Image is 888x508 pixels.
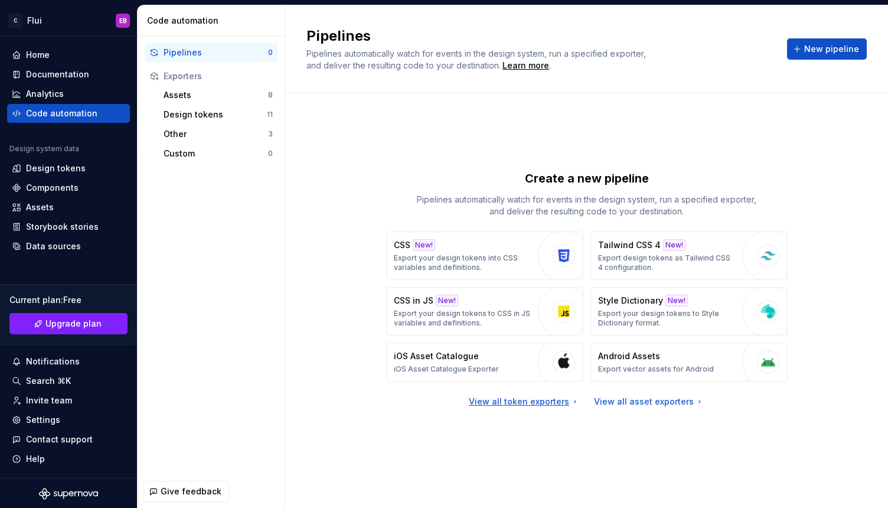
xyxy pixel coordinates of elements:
[394,239,410,251] p: CSS
[119,16,127,25] div: EB
[413,239,435,251] div: New!
[267,110,273,119] div: 11
[7,430,130,449] button: Contact support
[9,313,128,334] a: Upgrade plan
[394,350,479,362] p: iOS Asset Catalogue
[598,239,661,251] p: Tailwind CSS 4
[26,182,79,194] div: Components
[306,48,648,70] span: Pipelines automatically watch for events in the design system, run a specified exporter, and deli...
[164,148,268,159] div: Custom
[159,105,277,124] button: Design tokens11
[159,144,277,163] button: Custom0
[787,38,867,60] button: New pipeline
[45,318,102,330] span: Upgrade plan
[26,240,81,252] div: Data sources
[7,450,130,468] button: Help
[26,108,97,119] div: Code automation
[27,15,42,27] div: Flui
[164,109,267,121] div: Design tokens
[386,287,583,336] button: CSS in JSNew!Export your design tokens to CSS in JS variables and definitions.
[598,309,736,328] p: Export your design tokens to Style Dictionary format.
[9,294,128,306] div: Current plan : Free
[598,295,663,307] p: Style Dictionary
[26,434,93,445] div: Contact support
[159,125,277,144] button: Other3
[7,237,130,256] a: Data sources
[7,217,130,236] a: Storybook stories
[268,48,273,57] div: 0
[26,414,60,426] div: Settings
[39,488,98,500] svg: Supernova Logo
[26,69,89,80] div: Documentation
[469,396,580,408] a: View all token exporters
[145,43,277,62] button: Pipelines0
[164,47,268,58] div: Pipelines
[394,295,433,307] p: CSS in JS
[159,86,277,105] button: Assets8
[7,65,130,84] a: Documentation
[590,287,788,336] button: Style DictionaryNew!Export your design tokens to Style Dictionary format.
[7,159,130,178] a: Design tokens
[7,372,130,390] button: Search ⌘K
[7,411,130,429] a: Settings
[7,391,130,410] a: Invite team
[386,343,583,382] button: iOS Asset CatalogueiOS Asset Catalogue Exporter
[9,144,79,154] div: Design system data
[26,162,86,174] div: Design tokens
[26,88,64,100] div: Analytics
[164,70,273,82] div: Exporters
[590,343,788,382] button: Android AssetsExport vector assets for Android
[26,375,71,387] div: Search ⌘K
[7,104,130,123] a: Code automation
[594,396,704,408] a: View all asset exporters
[598,364,714,374] p: Export vector assets for Android
[7,198,130,217] a: Assets
[26,395,72,406] div: Invite team
[502,60,549,71] a: Learn more
[268,129,273,139] div: 3
[26,356,80,367] div: Notifications
[26,221,99,233] div: Storybook stories
[804,43,859,55] span: New pipeline
[663,239,685,251] div: New!
[164,128,268,140] div: Other
[164,89,268,101] div: Assets
[394,309,532,328] p: Export your design tokens to CSS in JS variables and definitions.
[306,27,773,45] h2: Pipelines
[436,295,458,307] div: New!
[7,84,130,103] a: Analytics
[590,232,788,280] button: Tailwind CSS 4New!Export design tokens as Tailwind CSS 4 configuration.
[161,486,221,497] span: Give feedback
[26,453,45,465] div: Help
[8,14,22,28] div: C
[394,253,532,272] p: Export your design tokens into CSS variables and definitions.
[26,201,54,213] div: Assets
[268,90,273,100] div: 8
[525,170,649,187] p: Create a new pipeline
[7,352,130,371] button: Notifications
[2,8,135,33] button: CFluiEB
[386,232,583,280] button: CSSNew!Export your design tokens into CSS variables and definitions.
[147,15,280,27] div: Code automation
[268,149,273,158] div: 0
[665,295,688,307] div: New!
[7,178,130,197] a: Components
[7,45,130,64] a: Home
[598,350,660,362] p: Android Assets
[410,194,764,217] p: Pipelines automatically watch for events in the design system, run a specified exporter, and deli...
[501,61,551,70] span: .
[394,364,499,374] p: iOS Asset Catalogue Exporter
[26,49,50,61] div: Home
[143,481,229,502] button: Give feedback
[598,253,736,272] p: Export design tokens as Tailwind CSS 4 configuration.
